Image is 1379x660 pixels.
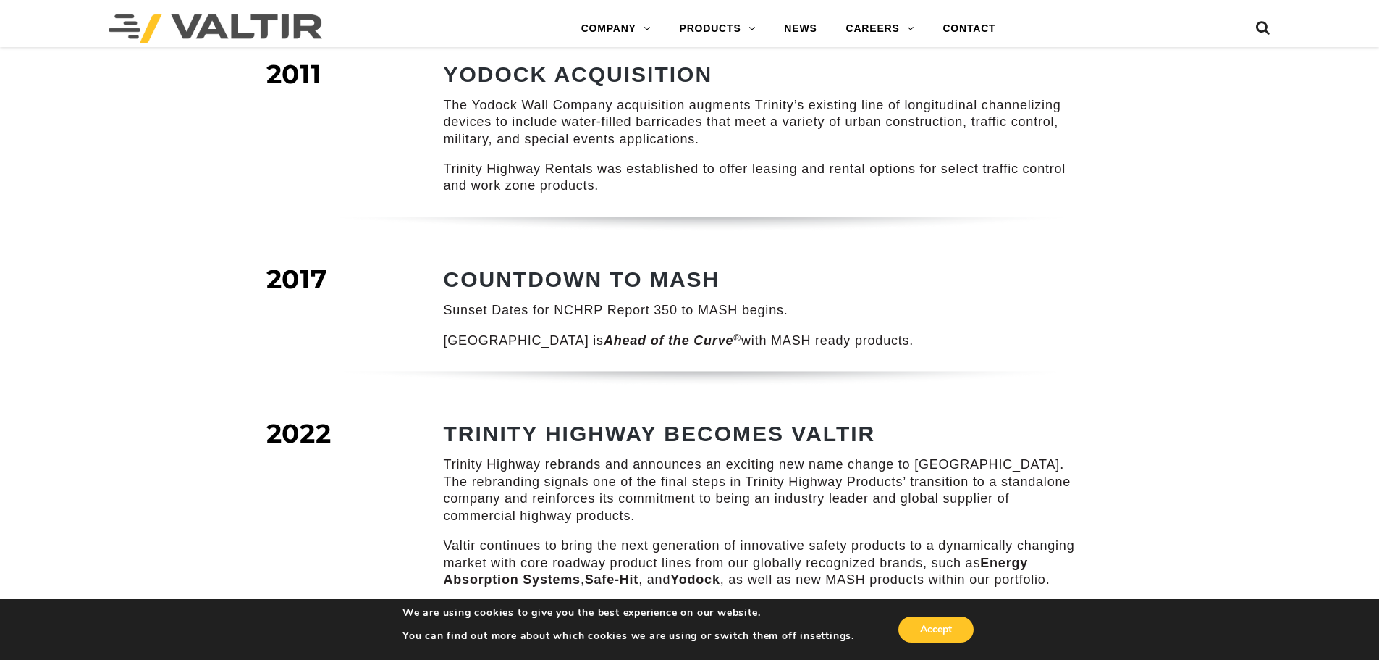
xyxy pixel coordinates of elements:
[670,572,720,587] strong: Yodock
[444,302,1084,319] p: Sunset Dates for NCHRP Report 350 to MASH begins.
[266,58,321,90] span: 2011
[898,617,974,643] button: Accept
[567,14,665,43] a: COMPANY
[444,161,1084,195] p: Trinity Highway Rentals was established to offer leasing and rental options for select traffic co...
[444,422,876,446] strong: TRINITY HIGHWAY BECOMES VALTIR
[402,606,854,619] p: We are using cookies to give you the best experience on our website.
[444,267,720,291] strong: COUNTDOWN TO MASH
[444,333,1084,349] p: [GEOGRAPHIC_DATA] is with MASH ready products.
[109,14,322,43] img: Valtir
[585,572,638,587] strong: Safe-Hit
[444,538,1084,588] p: Valtir continues to bring the next generation of innovative safety products to a dynamically chan...
[832,14,929,43] a: CAREERS
[810,630,851,643] button: settings
[266,263,327,295] span: 2017
[444,62,713,86] strong: YODOCK ACQUISITION
[604,333,733,348] em: Ahead of the Curve
[266,417,332,449] span: 2022
[733,333,741,343] sup: ®
[665,14,770,43] a: PRODUCTS
[402,630,854,643] p: You can find out more about which cookies we are using or switch them off in .
[444,97,1084,148] p: The Yodock Wall Company acquisition augments Trinity’s existing line of longitudinal channelizing...
[928,14,1010,43] a: CONTACT
[444,456,1084,525] p: Trinity Highway rebrands and announces an exciting new name change to [GEOGRAPHIC_DATA]. The rebr...
[769,14,831,43] a: NEWS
